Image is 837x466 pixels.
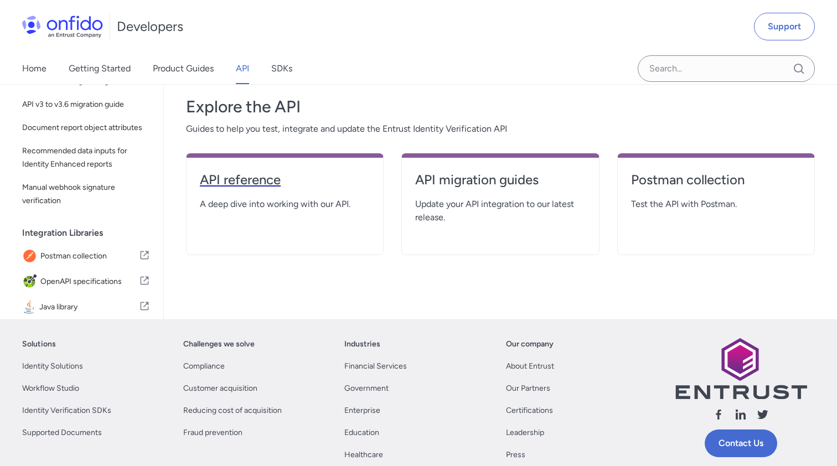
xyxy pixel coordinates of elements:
[39,299,139,315] span: Java library
[734,408,747,425] a: Follow us linkedin
[69,53,131,84] a: Getting Started
[18,140,154,175] a: Recommended data inputs for Identity Enhanced reports
[18,244,154,268] a: IconPostman collectionPostman collection
[344,448,383,462] a: Healthcare
[22,404,111,417] a: Identity Verification SDKs
[22,181,150,208] span: Manual webhook signature verification
[344,404,380,417] a: Enterprise
[40,274,139,289] span: OpenAPI specifications
[631,171,801,198] a: Postman collection
[18,117,154,139] a: Document report object attributes
[344,382,389,395] a: Government
[344,338,380,351] a: Industries
[415,198,585,224] span: Update your API integration to our latest release.
[22,53,46,84] a: Home
[200,198,370,211] span: A deep dive into working with our API.
[506,360,554,373] a: About Entrust
[22,144,150,171] span: Recommended data inputs for Identity Enhanced reports
[200,171,370,189] h4: API reference
[712,408,725,421] svg: Follow us facebook
[22,121,150,134] span: Document report object attributes
[186,96,815,118] h3: Explore the API
[22,382,79,395] a: Workflow Studio
[22,15,103,38] img: Onfido Logo
[183,382,257,395] a: Customer acquisition
[117,18,183,35] h1: Developers
[40,248,139,264] span: Postman collection
[415,171,585,189] h4: API migration guides
[18,94,154,116] a: API v3 to v3.6 migration guide
[638,55,815,82] input: Onfido search input field
[183,338,255,351] a: Challenges we solve
[22,299,39,315] img: IconJava library
[22,338,56,351] a: Solutions
[22,248,40,264] img: IconPostman collection
[18,270,154,294] a: IconOpenAPI specificationsOpenAPI specifications
[22,98,150,111] span: API v3 to v3.6 migration guide
[271,53,292,84] a: SDKs
[506,448,525,462] a: Press
[506,426,544,439] a: Leadership
[22,222,159,244] div: Integration Libraries
[18,295,154,319] a: IconJava libraryJava library
[344,360,407,373] a: Financial Services
[631,198,801,211] span: Test the API with Postman.
[18,177,154,212] a: Manual webhook signature verification
[236,53,249,84] a: API
[712,408,725,425] a: Follow us facebook
[344,426,379,439] a: Education
[674,338,807,399] img: Entrust logo
[734,408,747,421] svg: Follow us linkedin
[183,360,225,373] a: Compliance
[754,13,815,40] a: Support
[631,171,801,189] h4: Postman collection
[705,429,777,457] a: Contact Us
[22,360,83,373] a: Identity Solutions
[22,274,40,289] img: IconOpenAPI specifications
[415,171,585,198] a: API migration guides
[153,53,214,84] a: Product Guides
[756,408,769,421] svg: Follow us X (Twitter)
[200,171,370,198] a: API reference
[506,382,550,395] a: Our Partners
[22,426,102,439] a: Supported Documents
[186,122,815,136] span: Guides to help you test, integrate and update the Entrust Identity Verification API
[183,404,282,417] a: Reducing cost of acquisition
[756,408,769,425] a: Follow us X (Twitter)
[183,426,242,439] a: Fraud prevention
[506,404,553,417] a: Certifications
[506,338,554,351] a: Our company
